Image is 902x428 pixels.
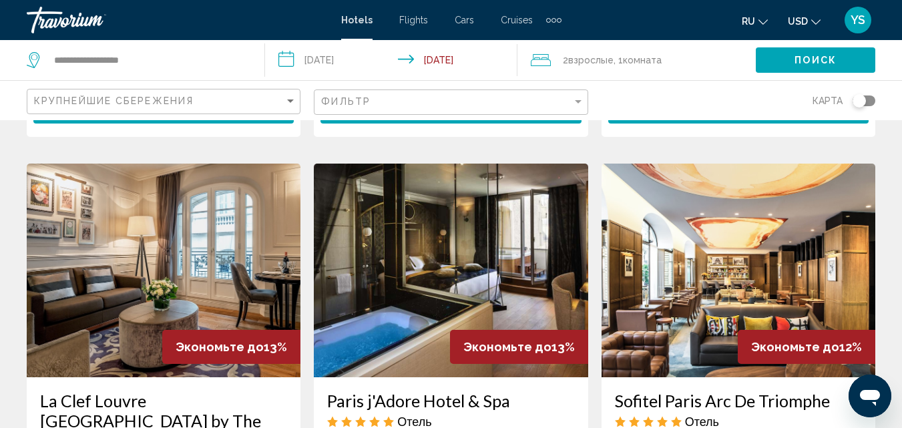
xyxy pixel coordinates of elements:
button: Change currency [788,11,821,31]
span: USD [788,16,808,27]
span: Взрослые [568,55,614,65]
img: Hotel image [27,164,300,377]
mat-select: Sort by [34,96,296,108]
button: Toggle map [843,95,875,107]
span: Экономьте до [751,340,839,354]
a: Sofitel Paris Arc De Triomphe [615,391,862,411]
span: Крупнейшие сбережения [34,95,194,106]
button: Check-in date: Nov 28, 2025 Check-out date: Dec 1, 2025 [265,40,517,80]
button: Change language [742,11,768,31]
img: Hotel image [602,164,875,377]
a: Hotels [341,15,373,25]
a: Cruises [501,15,533,25]
a: Flights [399,15,428,25]
span: карта [813,91,843,110]
span: Экономьте до [176,340,264,354]
a: Cars [455,15,474,25]
img: Hotel image [314,164,588,377]
button: User Menu [841,6,875,34]
span: 2 [563,51,614,69]
span: , 1 [614,51,662,69]
span: Экономьте до [463,340,551,354]
a: Paris j'Adore Hotel & Spa [327,391,574,411]
span: Фильтр [321,96,371,107]
a: Travorium [27,7,328,33]
iframe: Button to launch messaging window [849,375,891,417]
div: 12% [738,330,875,364]
button: Travelers: 2 adults, 0 children [517,40,756,80]
button: Filter [314,89,588,116]
button: Поиск [756,47,875,72]
span: YS [851,13,865,27]
span: ru [742,16,755,27]
div: 13% [450,330,588,364]
div: 13% [162,330,300,364]
span: Комната [623,55,662,65]
span: Поиск [795,55,837,66]
button: Extra navigation items [546,9,561,31]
